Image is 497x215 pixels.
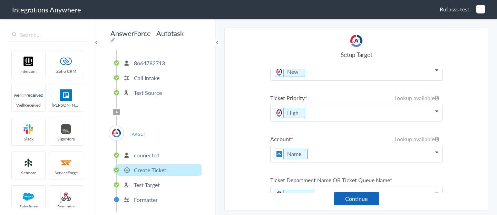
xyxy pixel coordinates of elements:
span: Setmore [12,170,45,176]
li: High [275,108,305,118]
span: WellReceived [12,102,45,108]
p: 8664782713 [134,59,165,67]
img: zoho-logo.svg [51,56,81,67]
p: Test Source [134,89,162,97]
h1: Integrations Anywhere [12,5,81,14]
span: Slack [12,136,45,142]
img: autotask.png [275,67,284,77]
span: intercom [12,68,45,74]
input: Search... [7,28,88,41]
span: [PERSON_NAME] [49,102,83,108]
img: salesforce-logo.svg [14,191,43,203]
span: Zoho CRM [49,68,83,74]
img: autotask.png [350,35,362,47]
img: autotask.png [275,190,284,200]
img: setmoreNew.jpg [14,157,43,169]
img: image-20240423-050638.png [476,5,485,13]
img: slack-logo.svg [14,123,43,135]
img: af-app-logo.svg [275,149,284,159]
p: Call Intake [134,74,159,82]
button: Continue [334,192,379,205]
img: autotask.png [112,129,121,137]
label: Account [270,135,443,143]
h6: Lookup available [394,135,439,143]
p: connected [134,151,159,159]
h4: Setup Target [270,50,443,59]
img: signmore-logo.png [51,123,81,135]
p: Test Target [134,181,160,189]
span: Salesforce [12,204,45,209]
p: Formatter [134,196,158,204]
li: New [275,67,305,77]
span: TARGET [124,129,150,139]
li: Name [275,149,308,159]
span: ServiceForge [49,170,83,176]
img: wr-logo.svg [14,89,43,101]
span: SignMore [49,136,83,142]
label: Ticket Priority [270,94,443,102]
label: Ticket Department Name OR Ticket Queue Name [270,176,443,184]
span: Rufusss test [440,5,469,13]
img: intercom-logo.svg [14,56,43,67]
img: webhook.png [51,191,81,203]
img: autotask.png [275,108,284,118]
img: trello.png [51,89,81,101]
li: IT:Level I [275,190,314,200]
p: Create Ticket [134,166,166,174]
img: serviceforge-icon.png [51,157,81,169]
span: Reminder [49,204,83,209]
h6: Lookup available [394,94,439,102]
